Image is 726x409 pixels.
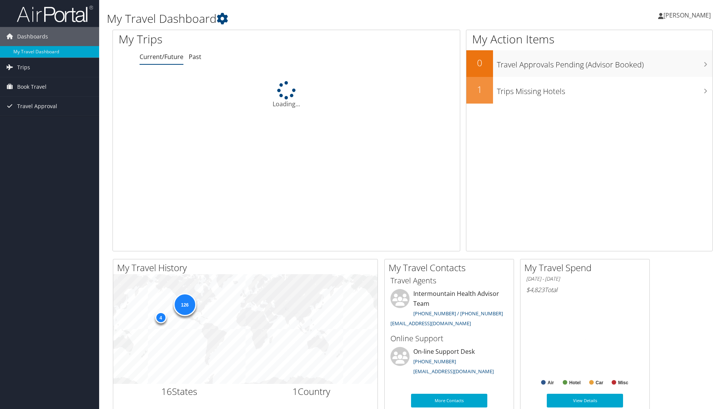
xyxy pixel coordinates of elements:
h2: My Travel Contacts [389,261,514,274]
a: [EMAIL_ADDRESS][DOMAIN_NAME] [413,368,494,375]
span: $4,823 [526,286,544,294]
a: [PERSON_NAME] [658,4,718,27]
div: Loading... [113,81,460,109]
h3: Trips Missing Hotels [497,82,712,97]
h2: 0 [466,56,493,69]
h6: [DATE] - [DATE] [526,275,644,283]
span: Dashboards [17,27,48,46]
a: Past [189,53,201,61]
a: More Contacts [411,394,487,407]
span: Travel Approval [17,97,57,116]
h3: Travel Approvals Pending (Advisor Booked) [497,56,712,70]
h3: Travel Agents [390,275,508,286]
div: 4 [155,312,166,323]
a: [EMAIL_ADDRESS][DOMAIN_NAME] [390,320,471,327]
text: Hotel [569,380,581,385]
a: View Details [547,394,623,407]
text: Air [548,380,554,385]
li: On-line Support Desk [387,347,512,378]
h3: Online Support [390,333,508,344]
a: [PHONE_NUMBER] / [PHONE_NUMBER] [413,310,503,317]
span: [PERSON_NAME] [663,11,711,19]
h2: 1 [466,83,493,96]
h1: My Travel Dashboard [107,11,514,27]
h2: My Travel History [117,261,377,274]
h2: My Travel Spend [524,261,649,274]
a: 0Travel Approvals Pending (Advisor Booked) [466,50,712,77]
span: Book Travel [17,77,47,96]
text: Misc [618,380,628,385]
span: 1 [292,385,298,398]
span: Trips [17,58,30,77]
a: [PHONE_NUMBER] [413,358,456,365]
h2: States [119,385,240,398]
h2: Country [251,385,372,398]
a: Current/Future [140,53,183,61]
text: Car [596,380,603,385]
h6: Total [526,286,644,294]
img: airportal-logo.png [17,5,93,23]
a: 1Trips Missing Hotels [466,77,712,104]
span: 16 [161,385,172,398]
h1: My Trips [119,31,310,47]
li: Intermountain Health Advisor Team [387,289,512,330]
div: 126 [173,293,196,316]
h1: My Action Items [466,31,712,47]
